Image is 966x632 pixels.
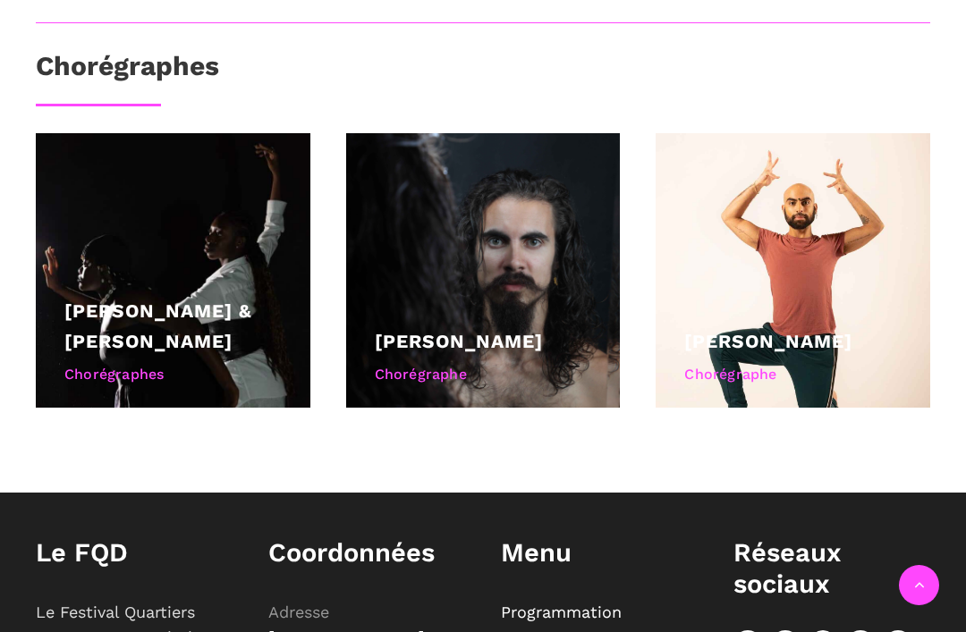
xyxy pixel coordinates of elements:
h1: Le FQD [36,537,233,569]
div: Chorégraphes [64,363,282,386]
h1: Réseaux sociaux [733,537,930,600]
h3: Chorégraphes [36,50,219,95]
a: Programmation [501,603,622,621]
a: [PERSON_NAME] [684,330,852,352]
h1: Menu [501,537,698,569]
a: [PERSON_NAME] & [PERSON_NAME] [64,299,252,352]
div: Chorégraphe [684,363,902,386]
h1: Coordonnées [268,537,465,569]
div: Chorégraphe [375,363,592,386]
a: [PERSON_NAME] [375,330,543,352]
span: Adresse [268,603,329,621]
